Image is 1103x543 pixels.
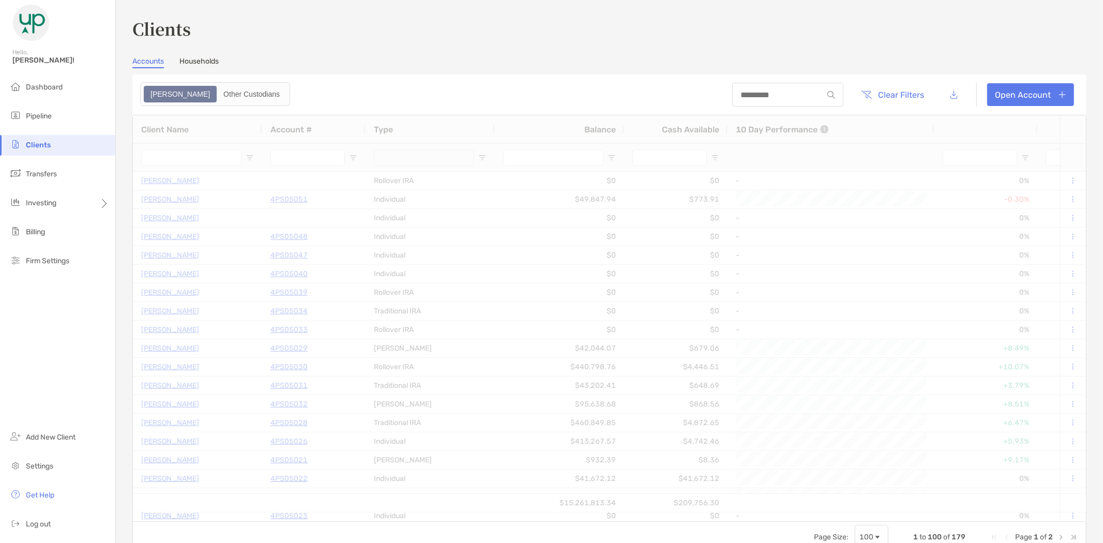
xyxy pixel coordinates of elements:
h3: Clients [132,17,1086,40]
div: Next Page [1057,533,1065,541]
img: logout icon [9,517,22,530]
button: Clear Filters [854,83,932,106]
span: Page [1015,533,1032,541]
span: Clients [26,141,51,149]
span: of [943,533,950,541]
img: clients icon [9,138,22,150]
span: Dashboard [26,83,63,92]
span: Firm Settings [26,257,69,265]
img: transfers icon [9,167,22,179]
img: pipeline icon [9,109,22,122]
img: investing icon [9,196,22,208]
span: 100 [928,533,942,541]
span: 1 [913,533,918,541]
span: [PERSON_NAME]! [12,56,109,65]
div: segmented control [140,82,290,106]
img: input icon [827,91,835,99]
img: add_new_client icon [9,430,22,443]
span: Transfers [26,170,57,178]
img: settings icon [9,459,22,472]
a: Open Account [987,83,1074,106]
a: Households [179,57,219,68]
div: 100 [859,533,873,541]
span: Investing [26,199,56,207]
div: Last Page [1069,533,1078,541]
a: Accounts [132,57,164,68]
span: to [919,533,926,541]
div: Zoe [145,87,216,101]
img: get-help icon [9,488,22,501]
img: billing icon [9,225,22,237]
span: 1 [1034,533,1038,541]
span: Pipeline [26,112,52,120]
span: Log out [26,520,51,529]
div: Page Size: [814,533,849,541]
img: Zoe Logo [12,4,50,41]
div: First Page [990,533,999,541]
img: firm-settings icon [9,254,22,266]
div: Other Custodians [218,87,285,101]
span: 179 [951,533,965,541]
span: Get Help [26,491,54,500]
span: Add New Client [26,433,75,442]
span: of [1040,533,1047,541]
span: Settings [26,462,53,471]
img: dashboard icon [9,80,22,93]
span: Billing [26,228,45,236]
div: Previous Page [1003,533,1011,541]
span: 2 [1048,533,1053,541]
